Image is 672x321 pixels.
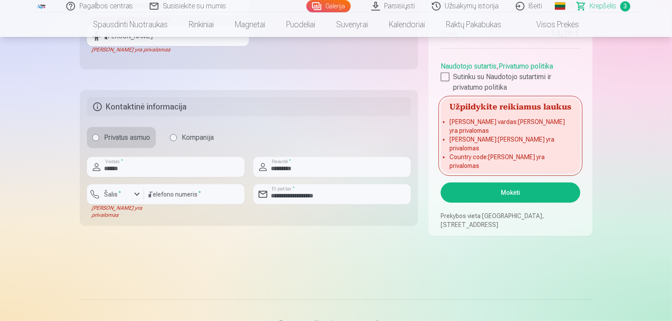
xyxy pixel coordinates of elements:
[224,12,276,37] a: Magnetai
[441,58,580,93] div: ,
[441,62,496,70] a: Naudotojo sutartis
[449,117,571,135] li: [PERSON_NAME] vardas : [PERSON_NAME] yra privalomas
[87,127,156,148] label: Privatus asmuo
[87,46,249,53] div: [PERSON_NAME] yra privalomas
[620,1,630,11] span: 3
[170,134,177,141] input: Kompanija
[378,12,435,37] a: Kalendoriai
[512,12,589,37] a: Visos prekės
[165,127,219,148] label: Kompanija
[590,1,617,11] span: Krepšelis
[435,12,512,37] a: Raktų pakabukas
[441,182,580,203] button: Mokėti
[83,12,178,37] a: Spausdinti nuotraukas
[441,98,580,114] h5: Užpildykite reikiamus laukus
[87,97,411,117] h5: Kontaktinė informacija
[276,12,326,37] a: Puodeliai
[499,62,553,70] a: Privatumo politika
[326,12,378,37] a: Suvenyrai
[92,134,99,141] input: Privatus asmuo
[441,212,580,229] p: Prekybos vieta [GEOGRAPHIC_DATA], [STREET_ADDRESS]
[449,153,571,170] li: Country code : [PERSON_NAME] yra privalomas
[101,190,125,199] label: Šalis
[441,72,580,93] label: Sutinku su Naudotojo sutartimi ir privatumo politika
[87,184,144,204] button: Šalis*
[87,204,144,219] div: [PERSON_NAME] yra privalomas
[178,12,224,37] a: Rinkiniai
[37,4,47,9] img: /fa2
[449,135,571,153] li: [PERSON_NAME] : [PERSON_NAME] yra privalomas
